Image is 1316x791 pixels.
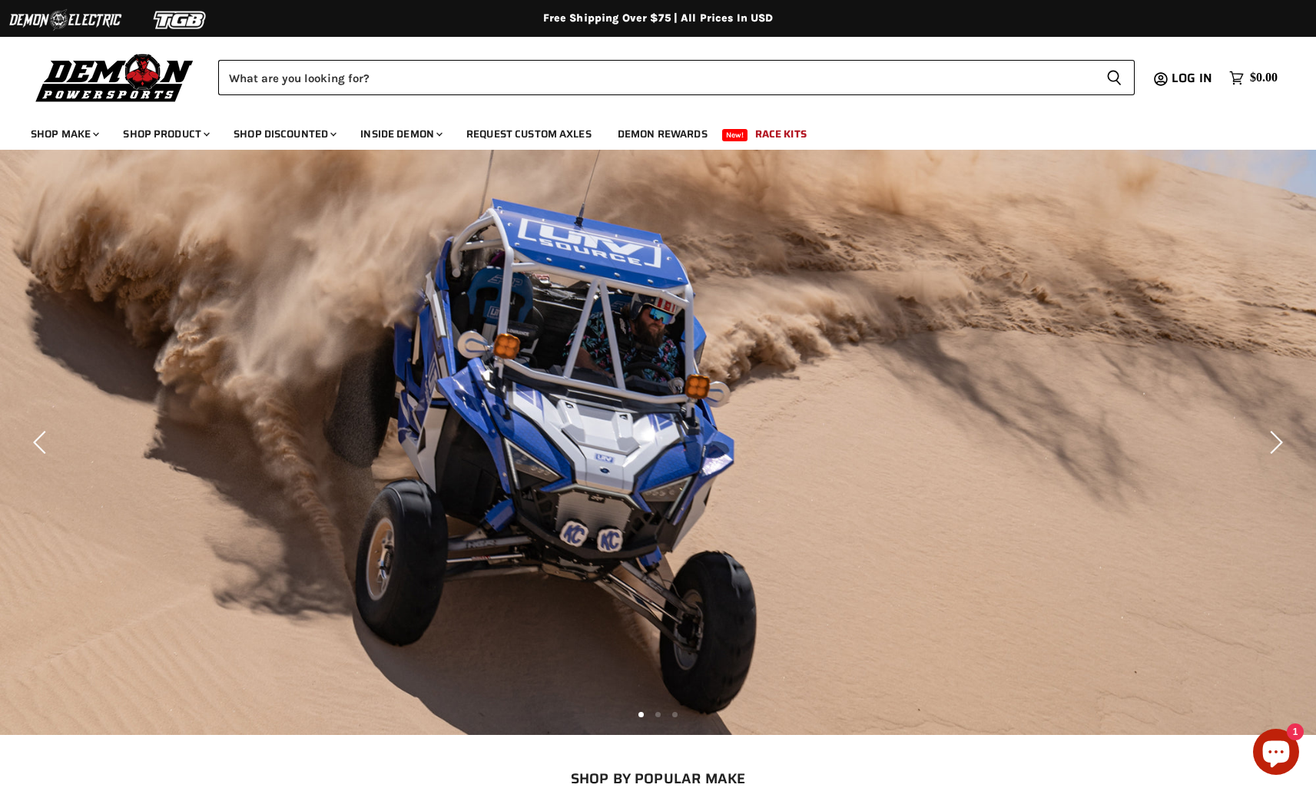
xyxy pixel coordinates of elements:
[44,12,1273,25] div: Free Shipping Over $75 | All Prices In USD
[722,129,748,141] span: New!
[1250,71,1278,85] span: $0.00
[31,50,199,104] img: Demon Powersports
[1248,729,1304,779] inbox-online-store-chat: Shopify online store chat
[744,118,818,150] a: Race Kits
[1258,427,1289,458] button: Next
[62,770,1254,786] h2: SHOP BY POPULAR MAKE
[1172,68,1212,88] span: Log in
[111,118,219,150] a: Shop Product
[218,60,1094,95] input: Search
[222,118,346,150] a: Shop Discounted
[27,427,58,458] button: Previous
[218,60,1135,95] form: Product
[123,5,238,35] img: TGB Logo 2
[1094,60,1135,95] button: Search
[349,118,452,150] a: Inside Demon
[1222,67,1285,89] a: $0.00
[455,118,603,150] a: Request Custom Axles
[655,712,661,717] li: Page dot 2
[606,118,719,150] a: Demon Rewards
[8,5,123,35] img: Demon Electric Logo 2
[1165,71,1222,85] a: Log in
[672,712,678,717] li: Page dot 3
[19,118,108,150] a: Shop Make
[19,112,1274,150] ul: Main menu
[638,712,644,717] li: Page dot 1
